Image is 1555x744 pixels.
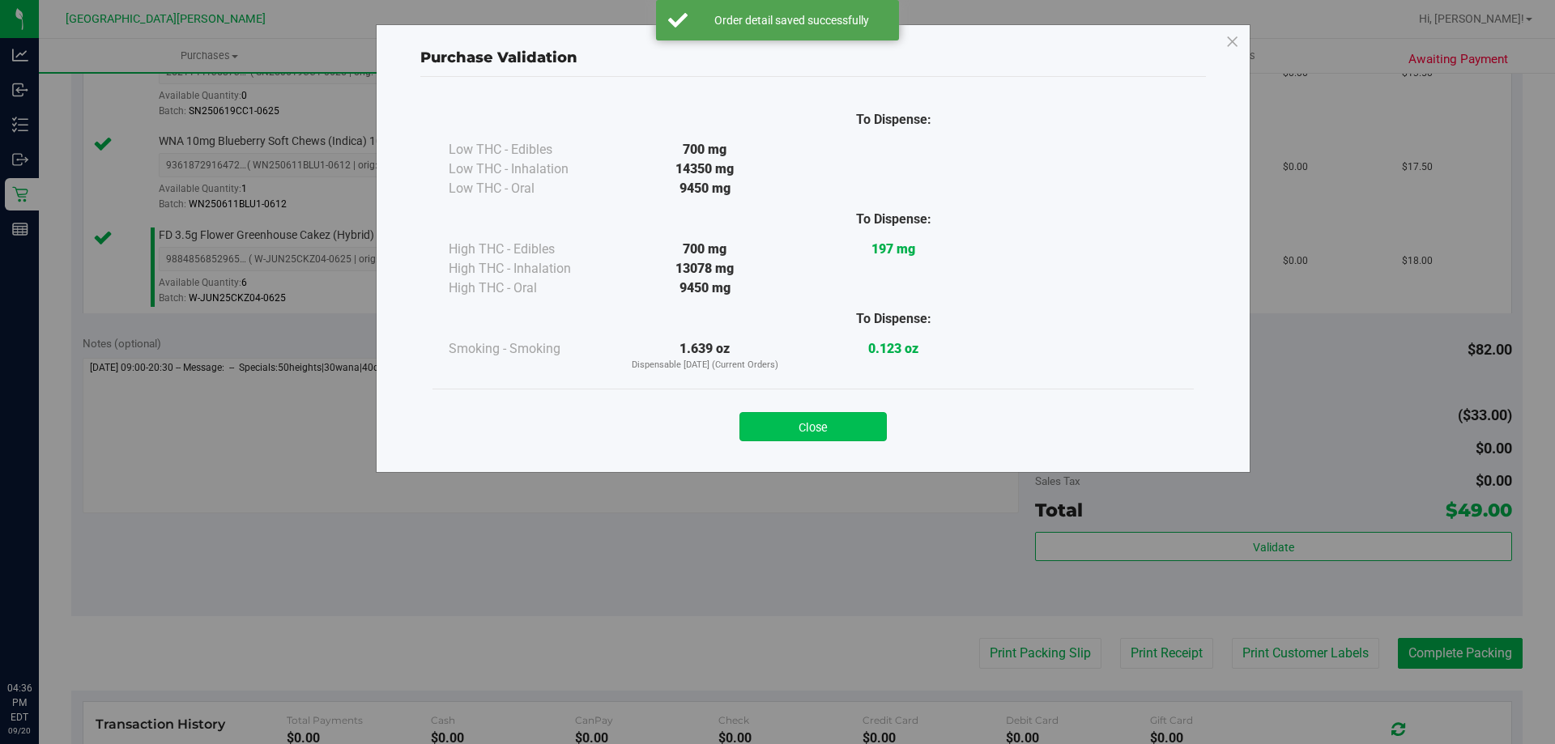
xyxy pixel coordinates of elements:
[871,241,915,257] strong: 197 mg
[739,412,887,441] button: Close
[449,179,611,198] div: Low THC - Oral
[611,240,799,259] div: 700 mg
[799,210,988,229] div: To Dispense:
[449,159,611,179] div: Low THC - Inhalation
[449,259,611,278] div: High THC - Inhalation
[697,12,887,28] div: Order detail saved successfully
[449,140,611,159] div: Low THC - Edibles
[449,339,611,359] div: Smoking - Smoking
[611,159,799,179] div: 14350 mg
[611,359,799,372] p: Dispensable [DATE] (Current Orders)
[611,259,799,278] div: 13078 mg
[449,240,611,259] div: High THC - Edibles
[420,49,577,66] span: Purchase Validation
[799,309,988,329] div: To Dispense:
[868,341,918,356] strong: 0.123 oz
[611,140,799,159] div: 700 mg
[611,278,799,298] div: 9450 mg
[449,278,611,298] div: High THC - Oral
[611,339,799,372] div: 1.639 oz
[611,179,799,198] div: 9450 mg
[799,110,988,130] div: To Dispense:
